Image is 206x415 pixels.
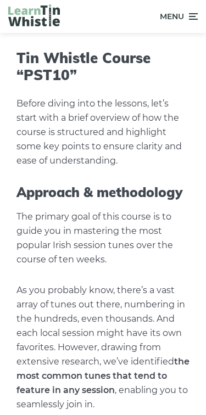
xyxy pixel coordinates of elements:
p: The primary goal of this course is to guide you in mastering the most popular Irish session tunes... [16,210,190,267]
h2: Approach & methodology [16,184,190,200]
strong: the most common tunes that tend to feature in any session [16,356,190,395]
h1: Tin Whistle Course “PST10” [16,49,190,83]
p: Before diving into the lessons, let’s start with a brief overview of how the course is structured... [16,97,190,168]
span: Menu [160,3,184,30]
img: LearnTinWhistle.com [8,4,60,26]
p: As you probably know, there’s a vast array of tunes out there, numbering in the hundreds, even th... [16,283,190,412]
